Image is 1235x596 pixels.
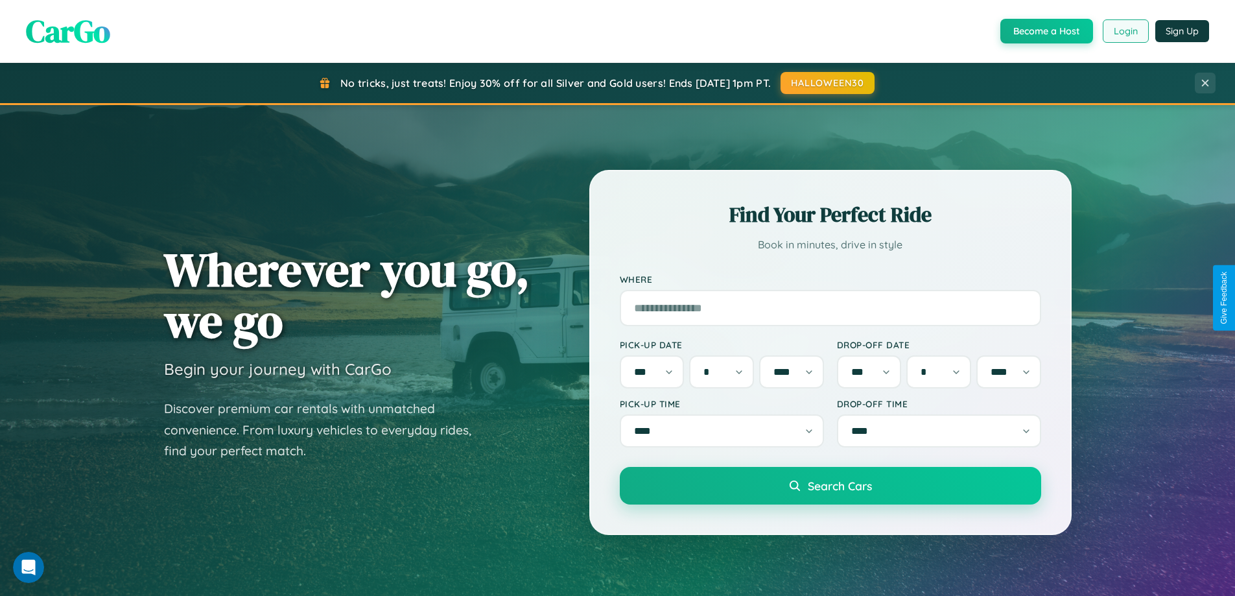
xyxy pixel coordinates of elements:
[620,235,1041,254] p: Book in minutes, drive in style
[1219,272,1229,324] div: Give Feedback
[1000,19,1093,43] button: Become a Host
[781,72,875,94] button: HALLOWEEN30
[620,339,824,350] label: Pick-up Date
[164,398,488,462] p: Discover premium car rentals with unmatched convenience. From luxury vehicles to everyday rides, ...
[837,398,1041,409] label: Drop-off Time
[837,339,1041,350] label: Drop-off Date
[164,359,392,379] h3: Begin your journey with CarGo
[26,10,110,53] span: CarGo
[620,274,1041,285] label: Where
[340,77,771,89] span: No tricks, just treats! Enjoy 30% off for all Silver and Gold users! Ends [DATE] 1pm PT.
[164,244,530,346] h1: Wherever you go, we go
[620,398,824,409] label: Pick-up Time
[1155,20,1209,42] button: Sign Up
[620,467,1041,505] button: Search Cars
[808,479,872,493] span: Search Cars
[13,552,44,583] iframe: Intercom live chat
[1103,19,1149,43] button: Login
[620,200,1041,229] h2: Find Your Perfect Ride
